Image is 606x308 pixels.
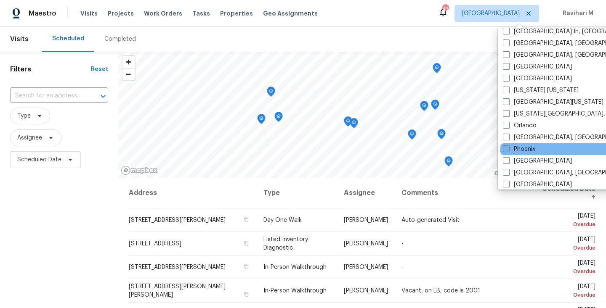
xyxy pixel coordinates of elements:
span: In-Person Walkthrough [263,288,327,294]
span: [STREET_ADDRESS][PERSON_NAME][PERSON_NAME] [129,284,226,298]
span: - [401,264,404,270]
span: [STREET_ADDRESS][PERSON_NAME] [129,264,226,270]
span: [PERSON_NAME] [344,241,388,247]
div: Reset [91,65,108,74]
span: Listed Inventory Diagnostic [263,237,308,251]
span: Properties [220,9,253,18]
label: Phoenix [503,145,535,153]
span: [DATE] [542,237,595,252]
div: Map marker [257,114,266,127]
th: Address [128,178,257,208]
div: Map marker [437,129,446,142]
div: Map marker [431,100,439,113]
span: [DATE] [542,213,595,229]
label: [GEOGRAPHIC_DATA] [503,63,572,71]
span: [PERSON_NAME] [344,288,388,294]
span: Maestro [29,9,56,18]
div: 43 [442,5,448,13]
label: [GEOGRAPHIC_DATA] [503,74,572,83]
span: Work Orders [144,9,182,18]
span: Type [17,112,31,120]
div: Overdue [542,267,595,276]
div: Map marker [433,63,441,76]
div: Map marker [350,118,358,131]
label: Orlando [503,121,537,130]
span: In-Person Walkthrough [263,264,327,270]
button: Zoom out [122,68,135,80]
h1: Filters [10,65,91,74]
th: Type [257,178,337,208]
button: Copy Address [242,263,250,271]
div: Overdue [542,244,595,252]
span: Geo Assignments [263,9,318,18]
th: Assignee [337,178,395,208]
span: - [401,241,404,247]
th: Comments [395,178,535,208]
a: Mapbox [494,171,518,176]
label: [GEOGRAPHIC_DATA] [503,157,572,165]
div: Map marker [344,116,352,129]
button: Zoom in [122,56,135,68]
button: Open [97,90,109,102]
button: Copy Address [242,291,250,298]
span: Scheduled Date [17,155,61,164]
div: Overdue [542,220,595,229]
div: Map marker [420,101,428,114]
span: [STREET_ADDRESS][PERSON_NAME] [129,217,226,223]
div: Map marker [408,129,416,142]
button: Copy Address [242,240,250,247]
span: Auto-generated Visit [401,217,460,223]
span: Projects [108,9,134,18]
span: [PERSON_NAME] [344,217,388,223]
label: [GEOGRAPHIC_DATA] [503,180,572,189]
button: Copy Address [242,216,250,224]
div: Overdue [542,291,595,299]
label: [US_STATE] [US_STATE] [503,86,579,95]
span: Zoom out [122,68,135,80]
span: [STREET_ADDRESS] [129,241,181,247]
span: Vacant, on LB, code is 2001 [401,288,480,294]
div: Map marker [444,156,453,169]
canvas: Map [118,52,592,178]
label: [GEOGRAPHIC_DATA][US_STATE] [503,98,603,106]
span: [GEOGRAPHIC_DATA] [462,9,520,18]
span: [DATE] [542,284,595,299]
span: Day One Walk [263,217,302,223]
span: Tasks [192,11,210,16]
div: Map marker [274,112,283,125]
span: [DATE] [542,260,595,276]
input: Search for an address... [10,90,85,103]
div: Completed [104,35,136,43]
span: Visits [80,9,98,18]
th: Scheduled Date ↑ [535,178,596,208]
span: Ravihari M [559,9,593,18]
span: Assignee [17,134,42,142]
span: Visits [10,30,29,48]
span: [PERSON_NAME] [344,264,388,270]
div: Scheduled [52,34,84,43]
a: Mapbox homepage [121,166,158,175]
div: Map marker [267,87,275,100]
